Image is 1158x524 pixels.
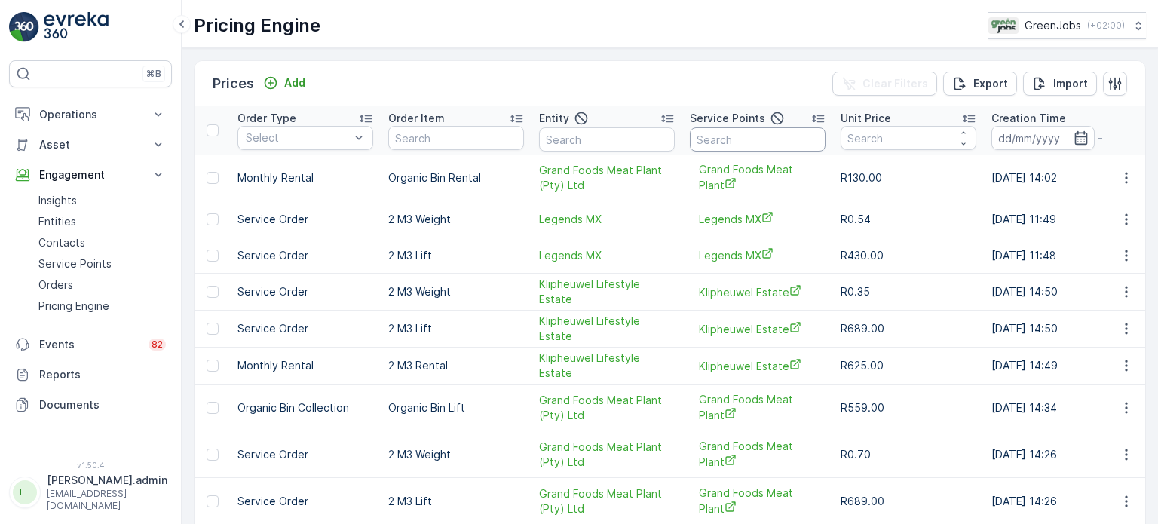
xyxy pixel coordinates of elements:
[13,480,37,504] div: LL
[9,390,172,420] a: Documents
[388,358,524,373] p: 2 M3 Rental
[699,162,816,193] a: Grand Foods Meat Plant
[38,193,77,208] p: Insights
[832,72,937,96] button: Clear Filters
[257,74,311,92] button: Add
[207,495,219,507] div: Toggle Row Selected
[39,397,166,412] p: Documents
[146,68,161,80] p: ⌘B
[1053,76,1088,91] p: Import
[237,494,373,509] p: Service Order
[207,172,219,184] div: Toggle Row Selected
[841,111,891,126] p: Unit Price
[38,256,112,271] p: Service Points
[207,402,219,414] div: Toggle Row Selected
[699,392,816,423] a: Grand Foods Meat Plant
[973,76,1008,91] p: Export
[237,358,373,373] p: Monthly Rental
[539,393,675,423] a: Grand Foods Meat Plant (Pty) Ltd
[539,440,675,470] a: Grand Foods Meat Plant (Pty) Ltd
[1098,129,1103,147] p: -
[699,439,816,470] a: Grand Foods Meat Plant
[39,167,142,182] p: Engagement
[246,130,350,146] p: Select
[32,296,172,317] a: Pricing Engine
[207,323,219,335] div: Toggle Row Selected
[539,486,675,516] a: Grand Foods Meat Plant (Pty) Ltd
[699,358,816,374] a: Klipheuwel Estate
[1025,18,1081,33] p: GreenJobs
[388,494,524,509] p: 2 M3 Lift
[539,163,675,193] a: Grand Foods Meat Plant (Pty) Ltd
[699,211,816,227] a: Legends MX
[38,235,85,250] p: Contacts
[690,111,765,126] p: Service Points
[841,359,884,372] span: R625.00
[841,171,882,184] span: R130.00
[207,286,219,298] div: Toggle Row Selected
[388,126,524,150] input: Search
[9,360,172,390] a: Reports
[284,75,305,90] p: Add
[38,277,73,293] p: Orders
[32,274,172,296] a: Orders
[699,321,816,337] a: Klipheuwel Estate
[39,367,166,382] p: Reports
[32,211,172,232] a: Entities
[539,314,675,344] a: Klipheuwel Lifestyle Estate
[388,111,445,126] p: Order Item
[44,12,109,42] img: logo_light-DOdMpM7g.png
[539,111,569,126] p: Entity
[1023,72,1097,96] button: Import
[32,253,172,274] a: Service Points
[194,14,320,38] p: Pricing Engine
[38,214,76,229] p: Entities
[862,76,928,91] p: Clear Filters
[991,111,1066,126] p: Creation Time
[9,130,172,160] button: Asset
[699,247,816,263] span: Legends MX
[1087,20,1125,32] p: ( +02:00 )
[841,285,870,298] span: R0.35
[237,284,373,299] p: Service Order
[539,212,675,227] span: Legends MX
[237,447,373,462] p: Service Order
[237,111,296,126] p: Order Type
[388,400,524,415] p: Organic Bin Lift
[47,488,167,512] p: [EMAIL_ADDRESS][DOMAIN_NAME]
[388,321,524,336] p: 2 M3 Lift
[388,170,524,185] p: Organic Bin Rental
[213,73,254,94] p: Prices
[988,12,1146,39] button: GreenJobs(+02:00)
[690,127,826,152] input: Search
[39,137,142,152] p: Asset
[207,213,219,225] div: Toggle Row Selected
[237,400,373,415] p: Organic Bin Collection
[38,299,109,314] p: Pricing Engine
[841,249,884,262] span: R430.00
[841,126,976,150] input: Search
[539,127,675,152] input: Search
[9,329,172,360] a: Events82
[237,248,373,263] p: Service Order
[539,277,675,307] a: Klipheuwel Lifestyle Estate
[9,160,172,190] button: Engagement
[539,351,675,381] span: Klipheuwel Lifestyle Estate
[699,284,816,300] a: Klipheuwel Estate
[152,339,163,351] p: 82
[9,473,172,512] button: LL[PERSON_NAME].admin[EMAIL_ADDRESS][DOMAIN_NAME]
[39,337,139,352] p: Events
[388,284,524,299] p: 2 M3 Weight
[841,448,871,461] span: R0.70
[207,449,219,461] div: Toggle Row Selected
